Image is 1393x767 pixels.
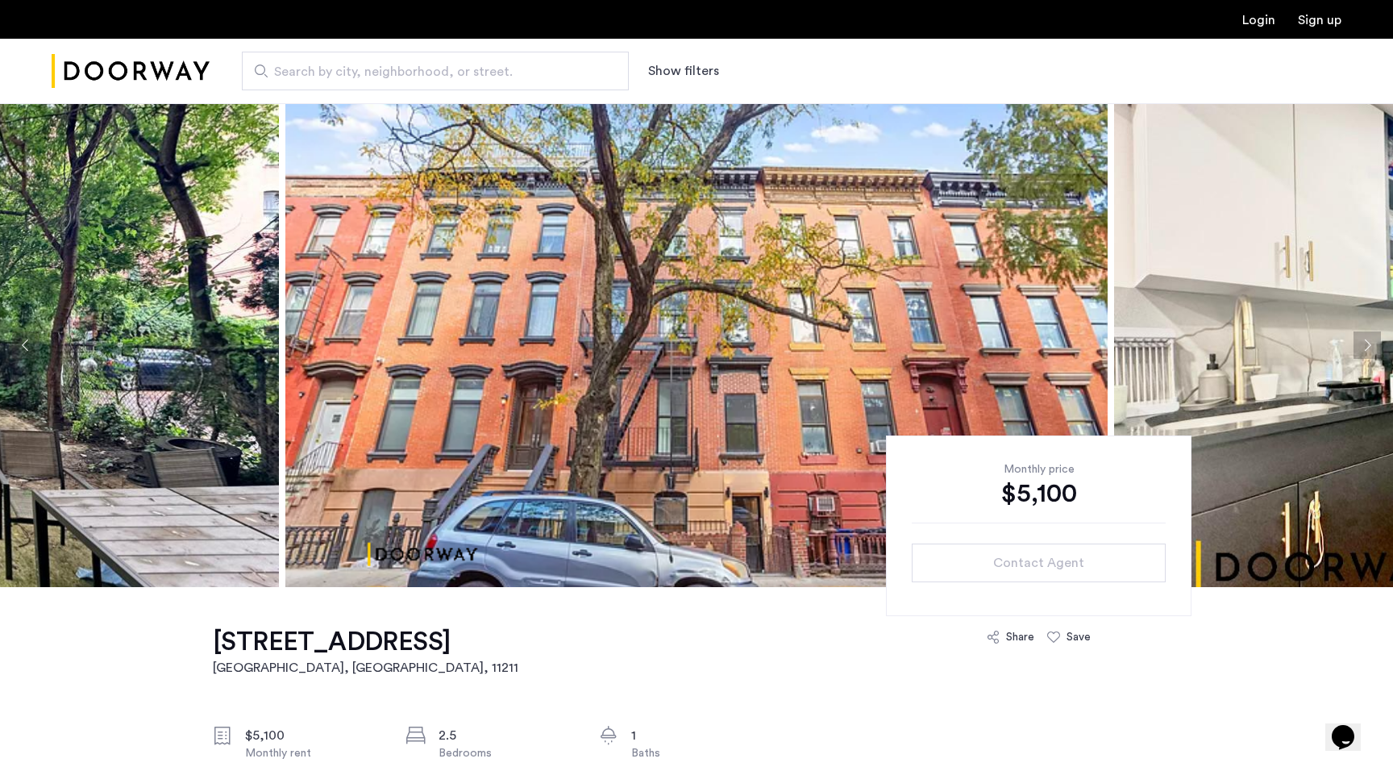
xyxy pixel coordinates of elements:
div: Bedrooms [439,745,574,761]
div: Share [1006,629,1034,645]
img: apartment [285,103,1108,587]
a: [STREET_ADDRESS][GEOGRAPHIC_DATA], [GEOGRAPHIC_DATA], 11211 [213,626,518,677]
h1: [STREET_ADDRESS] [213,626,518,658]
button: Previous apartment [12,331,40,359]
span: Contact Agent [993,553,1084,573]
div: Save [1067,629,1091,645]
div: $5,100 [245,726,380,745]
button: Next apartment [1353,331,1381,359]
h2: [GEOGRAPHIC_DATA], [GEOGRAPHIC_DATA] , 11211 [213,658,518,677]
a: Cazamio Logo [52,41,210,102]
input: Apartment Search [242,52,629,90]
div: 1 [631,726,767,745]
span: Search by city, neighborhood, or street. [274,62,584,81]
button: Show or hide filters [648,61,719,81]
div: 2.5 [439,726,574,745]
a: Login [1242,14,1275,27]
iframe: chat widget [1325,702,1377,751]
div: Monthly rent [245,745,380,761]
div: $5,100 [912,477,1166,510]
div: Monthly price [912,461,1166,477]
a: Registration [1298,14,1341,27]
div: Baths [631,745,767,761]
button: button [912,544,1166,582]
img: logo [52,41,210,102]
